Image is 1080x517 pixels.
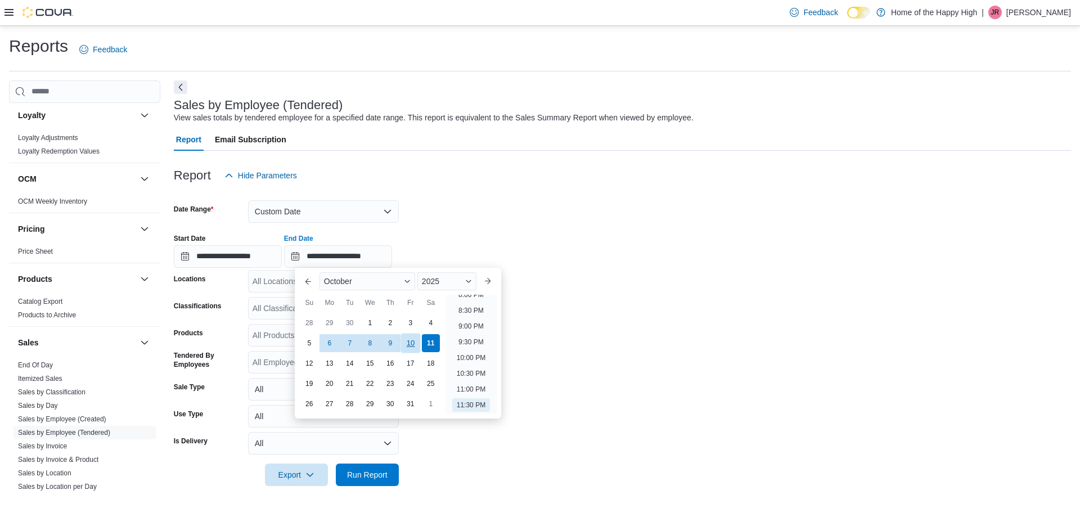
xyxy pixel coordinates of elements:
[18,374,62,383] span: Itemized Sales
[174,302,222,311] label: Classifications
[321,354,339,372] div: day-13
[174,80,187,94] button: Next
[991,6,1000,19] span: JR
[9,35,68,57] h1: Reports
[18,223,136,235] button: Pricing
[18,388,85,397] span: Sales by Classification
[18,273,52,285] h3: Products
[215,128,286,151] span: Email Subscription
[319,272,415,290] div: Button. Open the month selector. October is currently selected.
[341,294,359,312] div: Tu
[479,272,497,290] button: Next month
[18,402,58,410] a: Sales by Day
[18,415,106,424] span: Sales by Employee (Created)
[381,395,399,413] div: day-30
[18,110,46,121] h3: Loyalty
[272,464,321,486] span: Export
[361,334,379,352] div: day-8
[300,354,318,372] div: day-12
[174,351,244,369] label: Tendered By Employees
[174,437,208,446] label: Is Delivery
[336,464,399,486] button: Run Report
[402,314,420,332] div: day-3
[18,133,78,142] span: Loyalty Adjustments
[454,320,488,333] li: 9:00 PM
[18,147,100,155] a: Loyalty Redemption Values
[361,375,379,393] div: day-22
[361,354,379,372] div: day-15
[18,197,87,206] span: OCM Weekly Inventory
[402,375,420,393] div: day-24
[18,415,106,423] a: Sales by Employee (Created)
[300,314,318,332] div: day-28
[321,375,339,393] div: day-20
[452,383,490,396] li: 11:00 PM
[18,298,62,305] a: Catalog Export
[445,295,497,414] ul: Time
[248,405,399,428] button: All
[452,367,490,380] li: 10:30 PM
[341,354,359,372] div: day-14
[422,354,440,372] div: day-18
[361,395,379,413] div: day-29
[174,245,282,268] input: Press the down key to open a popover containing a calendar.
[847,7,871,19] input: Dark Mode
[381,294,399,312] div: Th
[454,304,488,317] li: 8:30 PM
[9,131,160,163] div: Loyalty
[381,354,399,372] div: day-16
[381,334,399,352] div: day-9
[341,314,359,332] div: day-30
[452,398,490,412] li: 11:30 PM
[18,482,97,491] span: Sales by Location per Day
[300,334,318,352] div: day-5
[18,297,62,306] span: Catalog Export
[988,6,1002,19] div: Jazmine Rice
[381,375,399,393] div: day-23
[422,395,440,413] div: day-1
[138,222,151,236] button: Pricing
[321,314,339,332] div: day-29
[300,395,318,413] div: day-26
[18,173,136,185] button: OCM
[174,383,205,392] label: Sale Type
[18,469,71,477] a: Sales by Location
[18,147,100,156] span: Loyalty Redemption Values
[18,375,62,383] a: Itemized Sales
[18,401,58,410] span: Sales by Day
[18,173,37,185] h3: OCM
[174,275,206,284] label: Locations
[18,442,67,451] span: Sales by Invoice
[18,223,44,235] h3: Pricing
[321,294,339,312] div: Mo
[174,112,694,124] div: View sales totals by tendered employee for a specified date range. This report is equivalent to t...
[18,361,53,370] span: End Of Day
[174,329,203,338] label: Products
[321,395,339,413] div: day-27
[18,428,110,437] span: Sales by Employee (Tendered)
[9,245,160,263] div: Pricing
[18,273,136,285] button: Products
[220,164,301,187] button: Hide Parameters
[18,247,53,256] span: Price Sheet
[9,295,160,326] div: Products
[18,442,67,450] a: Sales by Invoice
[9,195,160,213] div: OCM
[402,395,420,413] div: day-31
[93,44,127,55] span: Feedback
[138,172,151,186] button: OCM
[18,469,71,478] span: Sales by Location
[138,272,151,286] button: Products
[341,334,359,352] div: day-7
[18,388,85,396] a: Sales by Classification
[452,351,490,365] li: 10:00 PM
[18,197,87,205] a: OCM Weekly Inventory
[402,294,420,312] div: Fr
[18,337,39,348] h3: Sales
[18,456,98,464] a: Sales by Invoice & Product
[422,314,440,332] div: day-4
[18,311,76,319] a: Products to Archive
[174,169,211,182] h3: Report
[422,375,440,393] div: day-25
[785,1,842,24] a: Feedback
